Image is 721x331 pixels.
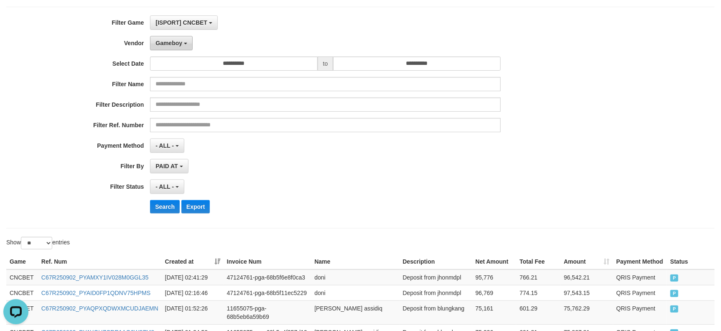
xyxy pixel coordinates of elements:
button: Open LiveChat chat widget [3,3,28,28]
th: Game [6,254,38,269]
span: PAID [670,275,679,282]
td: 96,769 [472,285,517,300]
td: Deposit from jhonmdpl [400,269,472,285]
td: [DATE] 02:16:46 [162,285,224,300]
a: C67R250902_PYAQPXQDWXMCUDJAEMN [41,305,158,312]
td: 47124761-pga-68b5f11ec5229 [224,285,311,300]
td: [DATE] 02:41:29 [162,269,224,285]
td: [PERSON_NAME] assidiq [311,300,399,324]
label: Show entries [6,237,70,249]
td: Deposit from blungkang [400,300,472,324]
button: [ISPORT] CNCBET [150,15,218,30]
span: [ISPORT] CNCBET [155,19,207,26]
span: - ALL - [155,142,174,149]
th: Invoice Num [224,254,311,269]
span: Gameboy [155,40,182,46]
a: C67R250902_PYAMXY1IV028M0GGL35 [41,274,149,281]
td: 96,542.21 [560,269,613,285]
span: - ALL - [155,183,174,190]
a: C67R250902_PYAID0FP1QDNV75HPMS [41,290,150,296]
select: Showentries [21,237,52,249]
th: Amount: activate to sort column ascending [560,254,613,269]
td: QRIS Payment [613,300,667,324]
td: QRIS Payment [613,269,667,285]
td: doni [311,269,399,285]
td: 11655075-pga-68b5eb6a59b69 [224,300,311,324]
span: PAID [670,305,679,313]
th: Ref. Num [38,254,162,269]
td: CNCBET [6,269,38,285]
button: PAID AT [150,159,188,173]
td: CNCBET [6,285,38,300]
th: Status [667,254,715,269]
td: doni [311,285,399,300]
th: Net Amount [472,254,517,269]
th: Created at: activate to sort column ascending [162,254,224,269]
td: 774.15 [516,285,560,300]
td: 95,776 [472,269,517,285]
td: 47124761-pga-68b5f6e8f0ca3 [224,269,311,285]
th: Payment Method [613,254,667,269]
span: PAID AT [155,163,178,169]
td: 601.29 [516,300,560,324]
span: to [318,56,334,71]
td: 766.21 [516,269,560,285]
td: Deposit from jhonmdpl [400,285,472,300]
th: Total Fee [516,254,560,269]
td: [DATE] 01:52:26 [162,300,224,324]
button: Export [181,200,210,213]
td: 97,543.15 [560,285,613,300]
td: 75,762.29 [560,300,613,324]
button: Gameboy [150,36,193,50]
td: QRIS Payment [613,285,667,300]
td: 75,161 [472,300,517,324]
th: Name [311,254,399,269]
span: PAID [670,290,679,297]
button: - ALL - [150,180,184,194]
button: - ALL - [150,139,184,153]
th: Description [400,254,472,269]
button: Search [150,200,180,213]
